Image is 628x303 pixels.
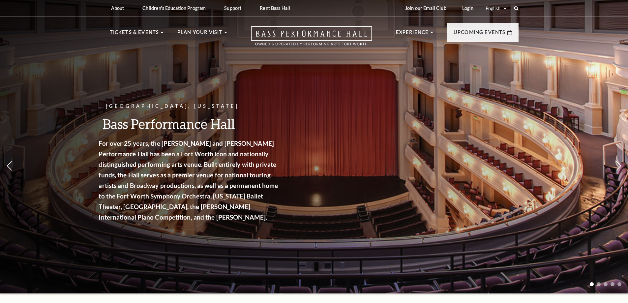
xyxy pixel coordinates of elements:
[107,139,286,221] strong: For over 25 years, the [PERSON_NAME] and [PERSON_NAME] Performance Hall has been a Fort Worth ico...
[260,5,290,11] p: Rent Bass Hall
[454,28,506,40] p: Upcoming Events
[484,5,508,12] select: Select:
[110,28,159,40] p: Tickets & Events
[396,28,429,40] p: Experience
[107,115,288,132] h3: Bass Performance Hall
[107,102,288,110] p: [GEOGRAPHIC_DATA], [US_STATE]
[177,28,223,40] p: Plan Your Visit
[224,5,241,11] p: Support
[142,5,206,11] p: Children's Education Program
[111,5,124,11] p: About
